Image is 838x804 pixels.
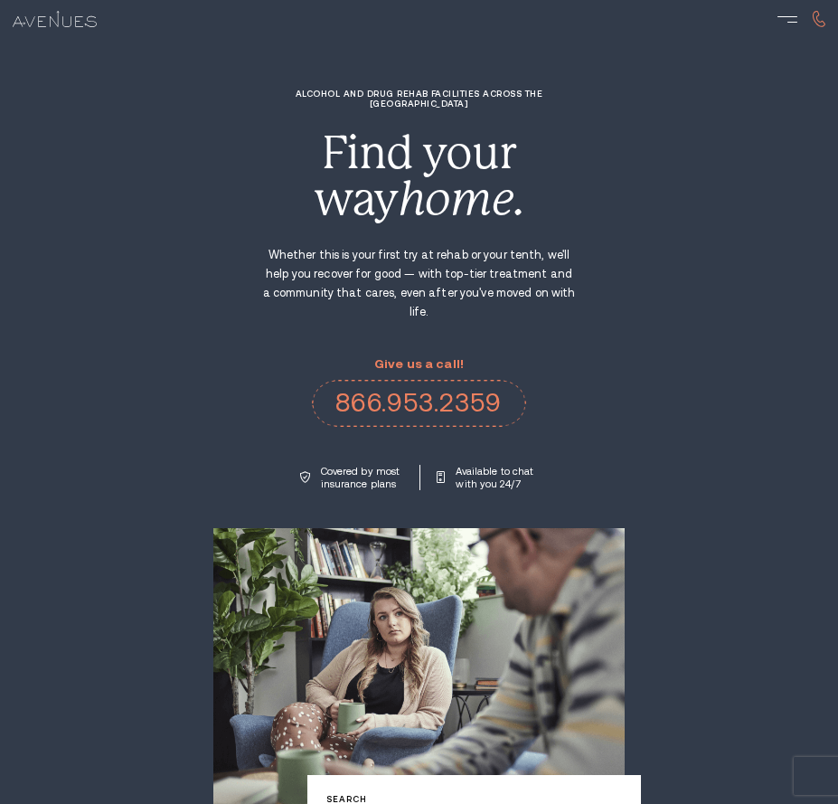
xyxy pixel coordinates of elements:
[261,246,578,322] p: Whether this is your first try at rehab or your tenth, we'll help you recover for good — with top...
[300,465,403,490] a: Covered by most insurance plans
[456,465,538,490] p: Available to chat with you 24/7
[326,794,621,804] p: Search
[321,465,403,490] p: Covered by most insurance plans
[312,380,526,427] a: 866.953.2359
[261,130,578,222] div: Find your way
[399,173,525,225] i: home.
[261,89,578,109] h1: Alcohol and Drug Rehab Facilities across the [GEOGRAPHIC_DATA]
[437,465,538,490] a: Available to chat with you 24/7
[312,357,526,371] p: Give us a call!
